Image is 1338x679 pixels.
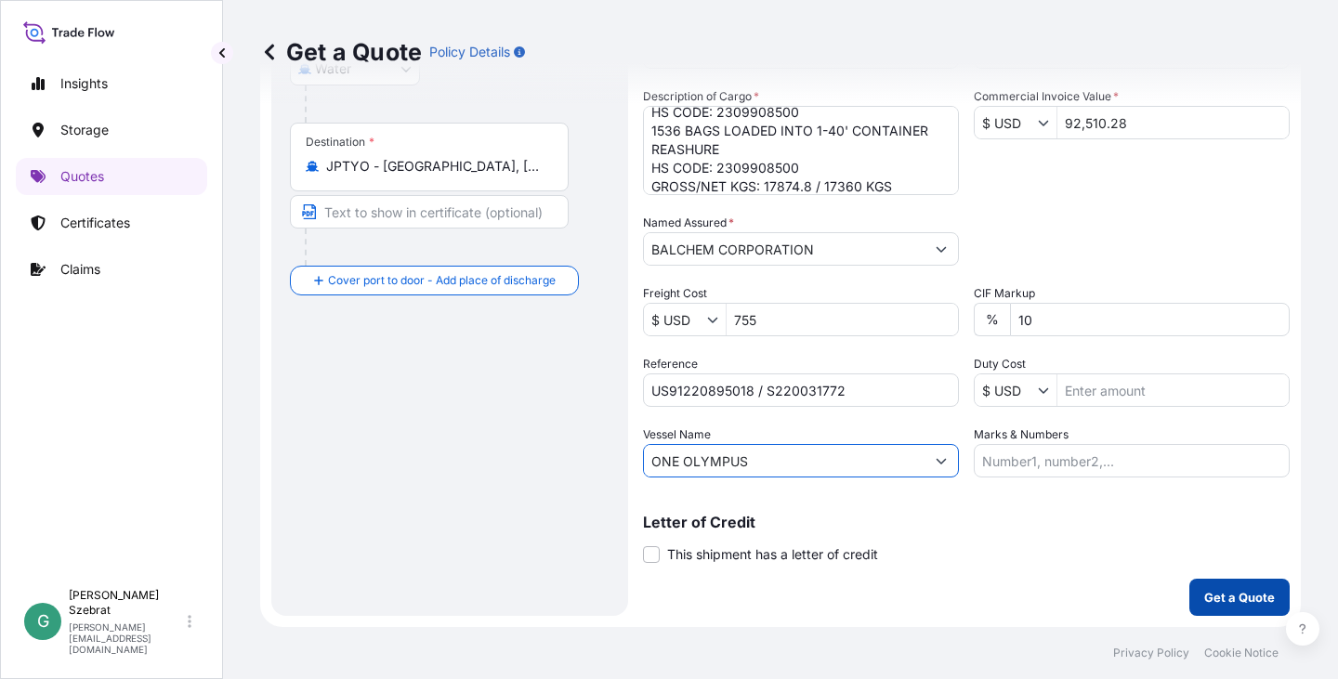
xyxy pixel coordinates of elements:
[306,135,374,150] div: Destination
[643,284,707,303] label: Freight Cost
[644,232,925,266] input: Full name
[643,214,734,232] label: Named Assured
[975,106,1038,139] input: Commercial Invoice Value
[707,310,726,329] button: Show suggestions
[69,588,184,618] p: [PERSON_NAME] Szebrat
[60,260,100,279] p: Claims
[644,303,707,336] input: Freight Cost
[643,106,959,195] textarea: 750 BAGS LOADED INTO 1 40' CONTAINER(S) AMINOSHURE-L HS Code: 2309908500 ANIMAL FEED SUPPLEMENTS ...
[727,303,958,336] input: Enter amount
[1204,588,1275,607] p: Get a Quote
[60,121,109,139] p: Storage
[1038,113,1056,132] button: Show suggestions
[16,204,207,242] a: Certificates
[975,373,1038,407] input: Duty Cost
[974,284,1035,303] label: CIF Markup
[260,37,422,67] p: Get a Quote
[643,515,1290,529] p: Letter of Credit
[1010,303,1290,336] input: Enter percentage
[667,545,878,564] span: This shipment has a letter of credit
[290,195,569,229] input: Text to appear on certificate
[60,74,108,93] p: Insights
[974,425,1069,444] label: Marks & Numbers
[974,444,1290,477] input: Number1, number2,...
[16,65,207,102] a: Insights
[1113,646,1189,660] a: Privacy Policy
[974,303,1010,336] div: %
[429,43,510,61] p: Policy Details
[643,425,711,444] label: Vessel Name
[925,444,958,477] button: Show suggestions
[326,157,545,176] input: Destination
[643,355,698,373] label: Reference
[1038,381,1056,399] button: Show suggestions
[643,373,959,407] input: Your internal reference
[16,251,207,288] a: Claims
[290,266,579,295] button: Cover port to door - Add place of discharge
[644,444,925,477] input: Type to search vessel name or IMO
[925,232,958,266] button: Show suggestions
[1057,373,1289,407] input: Enter amount
[60,214,130,232] p: Certificates
[328,271,556,290] span: Cover port to door - Add place of discharge
[1057,106,1289,139] input: Type amount
[16,111,207,149] a: Storage
[16,158,207,195] a: Quotes
[1189,579,1290,616] button: Get a Quote
[37,612,49,631] span: G
[1204,646,1279,660] a: Cookie Notice
[69,621,184,655] p: [PERSON_NAME][EMAIL_ADDRESS][DOMAIN_NAME]
[60,167,104,186] p: Quotes
[974,355,1026,373] label: Duty Cost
